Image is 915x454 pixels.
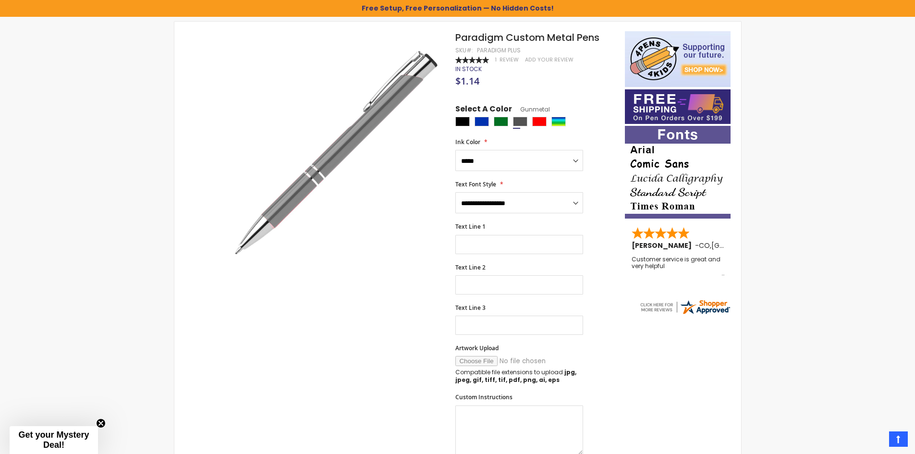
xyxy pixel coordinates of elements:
[625,89,731,124] img: Free shipping on orders over $199
[455,65,482,73] div: Availability
[711,241,782,250] span: [GEOGRAPHIC_DATA]
[455,263,486,271] span: Text Line 2
[455,304,486,312] span: Text Line 3
[625,126,731,219] img: font-personalization-examples
[699,241,710,250] span: CO
[513,117,527,126] div: Gunmetal
[475,117,489,126] div: Blue
[455,117,470,126] div: Black
[223,45,443,265] img: paragon-gunmetal_1_1_1.jpg
[525,56,573,63] a: Add Your Review
[551,117,566,126] div: Assorted
[512,105,550,113] span: Gunmetal
[455,138,480,146] span: Ink Color
[695,241,782,250] span: - ,
[639,309,731,318] a: 4pens.com certificate URL
[455,46,473,54] strong: SKU
[455,368,576,384] strong: jpg, jpeg, gif, tiff, tif, pdf, png, ai, eps
[500,56,519,63] span: Review
[532,117,547,126] div: Red
[495,56,497,63] span: 1
[10,426,98,454] div: Get your Mystery Deal!Close teaser
[455,57,489,63] div: 100%
[18,430,89,450] span: Get your Mystery Deal!
[455,344,499,352] span: Artwork Upload
[625,31,731,87] img: 4pens 4 kids
[455,368,583,384] p: Compatible file extensions to upload:
[632,256,725,277] div: Customer service is great and very helpful
[455,74,479,87] span: $1.14
[455,31,599,44] span: Paradigm Custom Metal Pens
[455,65,482,73] span: In stock
[889,431,908,447] a: Top
[455,222,486,231] span: Text Line 1
[632,241,695,250] span: [PERSON_NAME]
[455,104,512,117] span: Select A Color
[495,56,520,63] a: 1 Review
[455,180,496,188] span: Text Font Style
[494,117,508,126] div: Green
[96,418,106,428] button: Close teaser
[477,47,521,54] div: Paradigm Plus
[639,298,731,316] img: 4pens.com widget logo
[455,393,512,401] span: Custom Instructions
